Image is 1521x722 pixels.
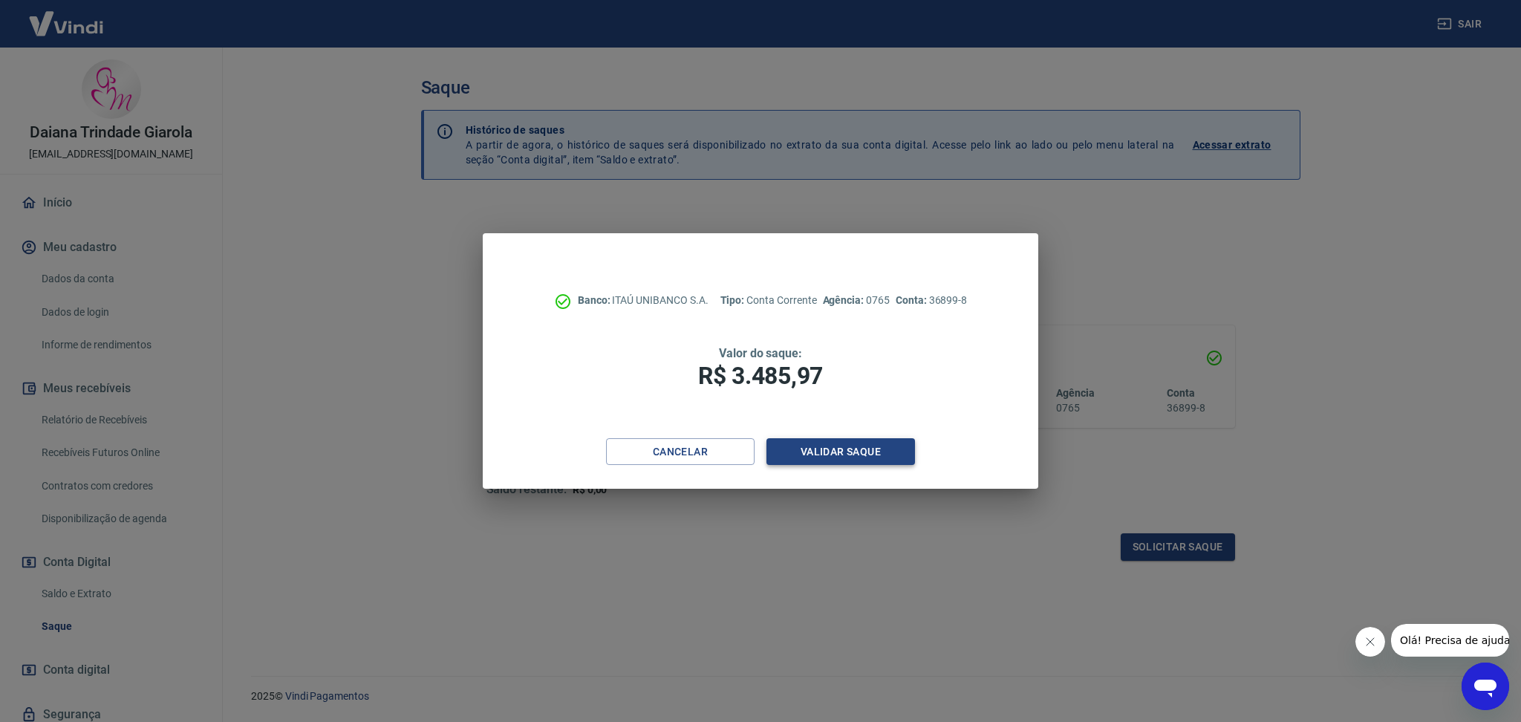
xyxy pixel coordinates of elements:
[720,293,817,308] p: Conta Corrente
[606,438,755,466] button: Cancelar
[578,294,613,306] span: Banco:
[720,294,747,306] span: Tipo:
[1391,624,1509,657] iframe: Mensagem da empresa
[823,293,890,308] p: 0765
[698,362,823,390] span: R$ 3.485,97
[766,438,915,466] button: Validar saque
[9,10,125,22] span: Olá! Precisa de ajuda?
[823,294,867,306] span: Agência:
[578,293,709,308] p: ITAÚ UNIBANCO S.A.
[1355,627,1385,657] iframe: Fechar mensagem
[896,294,929,306] span: Conta:
[719,346,802,360] span: Valor do saque:
[1462,663,1509,710] iframe: Botão para abrir a janela de mensagens
[896,293,967,308] p: 36899-8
